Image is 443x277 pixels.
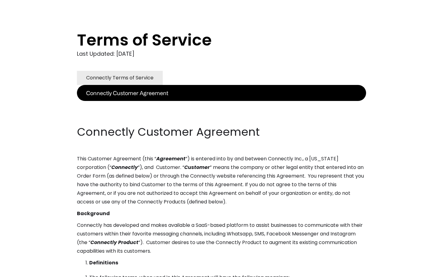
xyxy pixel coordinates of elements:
[77,155,366,206] p: This Customer Agreement (this “ ”) is entered into by and between Connectly Inc., a [US_STATE] co...
[77,221,366,255] p: Connectly has developed and makes available a SaaS-based platform to assist businesses to communi...
[77,49,366,58] div: Last Updated: [DATE]
[77,124,366,140] h2: Connectly Customer Agreement
[6,266,37,275] aside: Language selected: English
[156,155,186,162] em: Agreement
[77,210,110,217] strong: Background
[86,89,168,97] div: Connectly Customer Agreement
[86,74,154,82] div: Connectly Terms of Service
[77,101,366,110] p: ‍
[77,113,366,121] p: ‍
[77,31,341,49] h1: Terms of Service
[89,259,118,266] strong: Definitions
[90,239,138,246] em: Connectly Product
[12,266,37,275] ul: Language list
[184,164,210,171] em: Customer
[111,164,138,171] em: Connectly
